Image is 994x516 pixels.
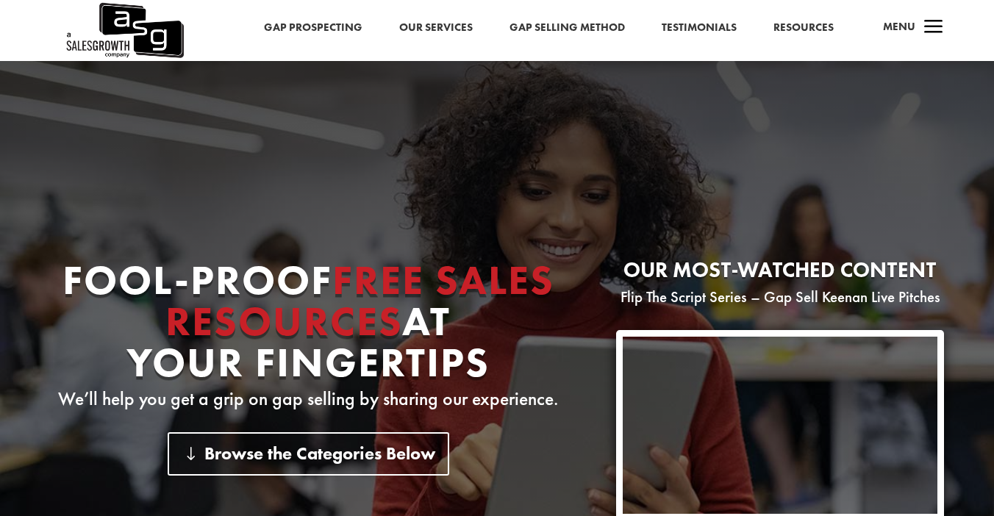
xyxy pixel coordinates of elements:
iframe: YouTube video player [623,337,938,514]
a: Gap Selling Method [509,18,625,37]
a: Resources [773,18,834,37]
p: We’ll help you get a grip on gap selling by sharing our experience. [50,390,567,408]
a: Gap Prospecting [264,18,362,37]
a: Our Services [399,18,473,37]
h2: Our most-watched content [616,259,945,288]
span: Free Sales Resources [165,254,554,348]
h1: Fool-proof At Your Fingertips [50,259,567,390]
a: Testimonials [662,18,737,37]
span: Menu [883,19,915,34]
span: a [919,13,948,43]
a: Browse the Categories Below [168,432,449,476]
p: Flip The Script Series – Gap Sell Keenan Live Pitches [616,288,945,306]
